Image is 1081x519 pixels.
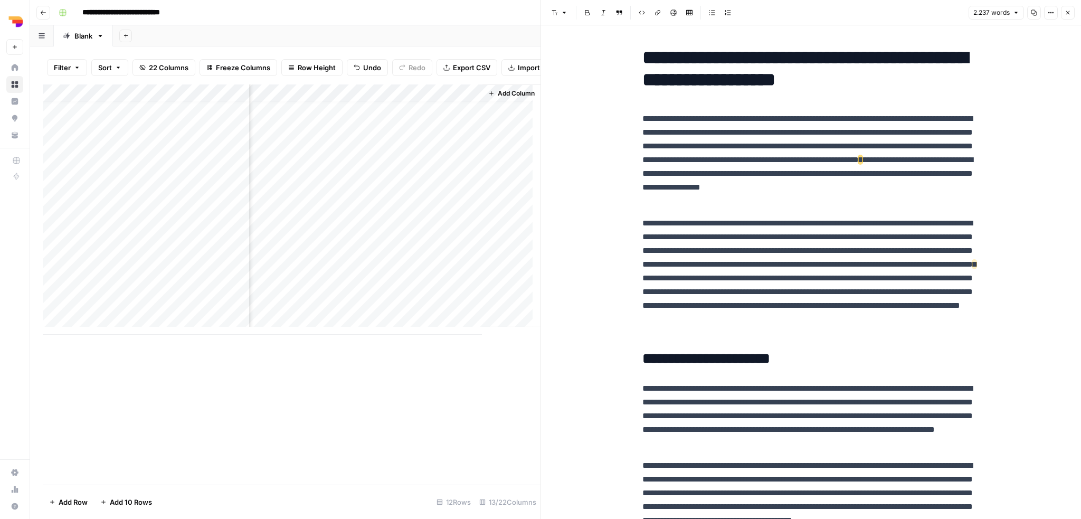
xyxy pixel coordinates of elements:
img: Depends Logo [6,12,25,31]
a: Home [6,59,23,76]
a: Settings [6,464,23,481]
button: Add 10 Rows [94,494,158,511]
a: Browse [6,76,23,93]
button: Add Row [43,494,94,511]
div: 12 Rows [432,494,475,511]
div: 13/22 Columns [475,494,540,511]
button: Export CSV [437,59,497,76]
span: Add Column [498,89,535,98]
span: Export CSV [453,62,490,73]
button: Sort [91,59,128,76]
span: Filter [54,62,71,73]
button: Import CSV [501,59,563,76]
span: Add 10 Rows [110,497,152,507]
button: 2.237 words [969,6,1024,20]
span: Add Row [59,497,88,507]
span: Freeze Columns [216,62,270,73]
a: Your Data [6,127,23,144]
span: Sort [98,62,112,73]
a: Blank [54,25,113,46]
span: 22 Columns [149,62,188,73]
a: Usage [6,481,23,498]
button: Redo [392,59,432,76]
span: Redo [409,62,425,73]
span: 2.237 words [973,8,1010,17]
button: Freeze Columns [200,59,277,76]
span: Undo [363,62,381,73]
span: Row Height [298,62,336,73]
a: Opportunities [6,110,23,127]
div: Blank [74,31,92,41]
button: Help + Support [6,498,23,515]
button: Filter [47,59,87,76]
button: Undo [347,59,388,76]
button: Workspace: Depends [6,8,23,35]
button: Add Column [484,87,539,100]
a: Insights [6,93,23,110]
button: Row Height [281,59,343,76]
button: 22 Columns [132,59,195,76]
span: Import CSV [518,62,556,73]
